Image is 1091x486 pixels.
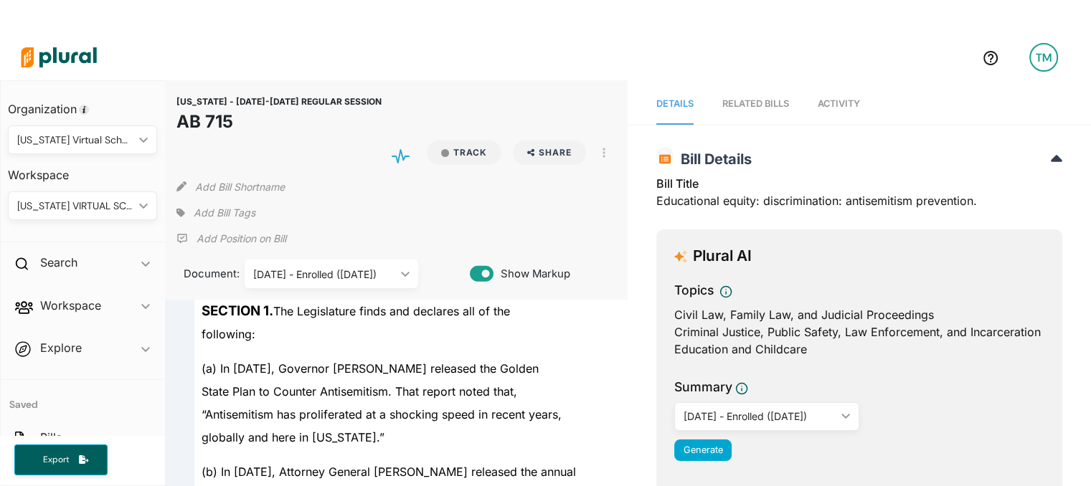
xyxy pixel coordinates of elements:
span: (b) In [DATE], Attorney General [PERSON_NAME] released the annual [202,464,576,479]
button: Share [507,140,592,165]
div: Civil Law, Family Law, and Judicial Proceedings [674,306,1044,323]
span: State Plan to Counter Antisemitism. That report noted that, [202,384,517,399]
button: Add Bill Shortname [195,175,285,198]
h3: Plural AI [693,247,752,265]
div: [DATE] - Enrolled ([DATE]) [253,267,396,282]
button: Share [513,140,587,165]
h1: AB 715 [176,109,382,135]
div: TM [1029,43,1058,72]
span: (a) In [DATE], Governor [PERSON_NAME] released the Golden [202,361,539,376]
span: Show Markup [493,266,570,282]
h4: Saved [1,380,164,415]
button: Export [14,444,108,475]
div: RELATED BILLS [722,97,789,110]
a: RELATED BILLS [722,84,789,125]
h2: Search [40,254,77,270]
iframe: Intercom live chat [1042,437,1077,472]
div: Add tags [176,202,255,224]
a: Details [656,84,694,125]
h3: Topics [674,281,714,300]
span: [US_STATE] - [DATE]-[DATE] REGULAR SESSION [176,96,382,107]
a: TM [1018,37,1069,77]
div: Educational equity: discrimination: antisemitism prevention. [656,175,1062,218]
span: Activity [818,98,860,109]
a: Activity [818,84,860,125]
div: Education and Childcare [674,340,1044,358]
span: Generate [684,444,723,455]
h3: Bill Title [656,175,1062,192]
span: Document: [176,266,227,282]
h2: Explore [40,340,82,356]
p: Add Position on Bill [197,232,286,246]
h2: Workspace [40,297,101,313]
button: Track [427,140,501,165]
h3: Workspace [8,154,157,186]
div: Criminal Justice, Public Safety, Law Enforcement, and Incarceration [674,323,1044,340]
h3: Summary [674,378,732,396]
span: Export [33,454,79,466]
h2: Bills [40,429,62,445]
h3: Organization [8,88,157,120]
button: Generate [674,439,732,461]
div: [US_STATE] Virtual School (FLVS) [17,133,133,148]
span: globally and here in [US_STATE].” [202,430,384,444]
div: Add Position Statement [176,228,286,249]
span: Add Bill Tags [194,206,255,220]
span: The Legislature finds and declares all of the [202,304,510,318]
span: “Antisemitism has proliferated at a shocking speed in recent years, [202,407,562,421]
div: [US_STATE] VIRTUAL SCHOOL [17,199,133,214]
span: following: [202,327,255,341]
div: [DATE] - Enrolled ([DATE]) [684,409,836,424]
img: Logo for Plural [9,32,109,82]
span: Bill Details [674,151,752,168]
div: Tooltip anchor [77,103,90,116]
span: Details [656,98,694,109]
strong: SECTION 1. [202,302,273,319]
